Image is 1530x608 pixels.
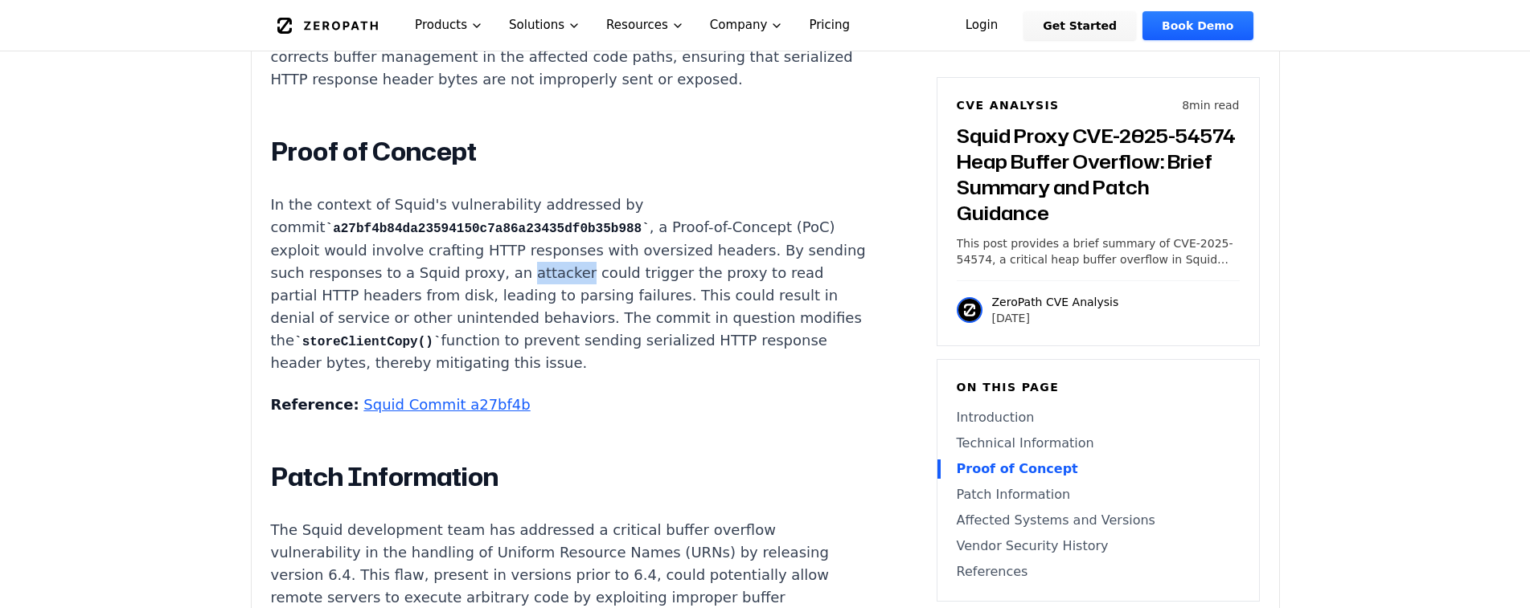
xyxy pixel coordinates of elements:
p: [DATE] [992,310,1119,326]
code: a27bf4b84da23594150c7a86a23435df0b35b988 [326,222,650,236]
p: 8 min read [1182,97,1239,113]
a: Introduction [957,408,1240,427]
a: Technical Information [957,434,1240,453]
h6: On this page [957,379,1240,395]
p: ZeroPath CVE Analysis [992,294,1119,310]
a: References [957,562,1240,581]
a: Patch Information [957,485,1240,504]
a: Get Started [1023,11,1136,40]
a: Affected Systems and Versions [957,511,1240,530]
a: Proof of Concept [957,459,1240,479]
img: ZeroPath CVE Analysis [957,297,982,323]
strong: Reference: [271,396,359,413]
h2: Patch Information [271,461,869,493]
p: This post provides a brief summary of CVE-2025-54574, a critical heap buffer overflow in Squid Pr... [957,235,1240,267]
a: Book Demo [1142,11,1253,40]
a: Vendor Security History [957,537,1240,556]
p: In the context of Squid's vulnerability addressed by commit , a Proof-of-Concept (PoC) exploit wo... [271,194,869,375]
h3: Squid Proxy CVE-2025-54574 Heap Buffer Overflow: Brief Summary and Patch Guidance [957,123,1240,226]
h2: Proof of Concept [271,136,869,168]
a: Login [946,11,1018,40]
h6: CVE Analysis [957,97,1060,113]
a: Squid Commit a27bf4b [363,396,530,413]
p: The patch for this issue (commit ) corrects buffer management in the affected code paths, ensurin... [271,22,869,91]
code: storeClientCopy() [294,335,441,349]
